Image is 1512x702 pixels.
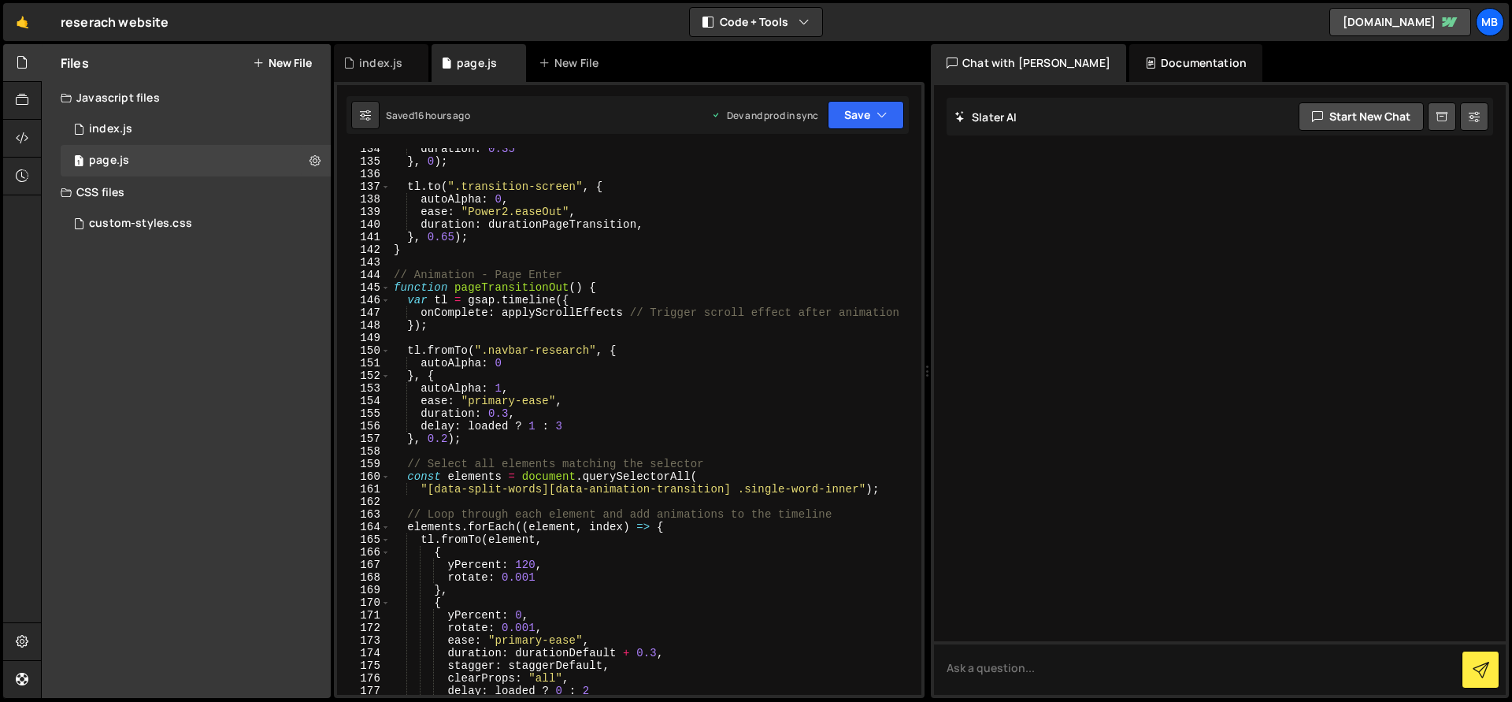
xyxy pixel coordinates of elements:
div: 169 [337,584,391,596]
div: 10476/38631.css [61,208,331,240]
div: 141 [337,231,391,243]
div: 156 [337,420,391,433]
span: 1 [74,156,83,169]
div: Saved [386,109,470,122]
div: New File [539,55,605,71]
div: 171 [337,609,391,622]
div: 165 [337,533,391,546]
div: 155 [337,407,391,420]
div: 154 [337,395,391,407]
div: 151 [337,357,391,370]
div: 159 [337,458,391,470]
div: Documentation [1129,44,1262,82]
div: 136 [337,168,391,180]
button: Start new chat [1299,102,1424,131]
a: MB [1476,8,1504,36]
div: 161 [337,483,391,496]
div: 148 [337,319,391,332]
div: 158 [337,445,391,458]
div: 143 [337,256,391,269]
div: 174 [337,647,391,659]
div: 175 [337,659,391,672]
div: CSS files [42,176,331,208]
button: New File [253,57,312,69]
div: 152 [337,370,391,382]
div: 145 [337,281,391,294]
div: 164 [337,521,391,533]
div: 16 hours ago [414,109,470,122]
a: [DOMAIN_NAME] [1329,8,1471,36]
div: custom-styles.css [89,217,192,231]
div: 139 [337,206,391,218]
div: page.js [89,154,129,168]
div: 163 [337,508,391,521]
div: 176 [337,672,391,685]
div: 177 [337,685,391,697]
div: 150 [337,344,391,357]
div: 138 [337,193,391,206]
a: 🤙 [3,3,42,41]
div: 10476/23772.js [61,145,331,176]
div: Javascript files [42,82,331,113]
div: 160 [337,470,391,483]
div: 147 [337,306,391,319]
div: 134 [337,143,391,155]
button: Save [828,101,904,129]
div: 144 [337,269,391,281]
div: Dev and prod in sync [711,109,818,122]
div: index.js [89,122,132,136]
div: 137 [337,180,391,193]
div: 135 [337,155,391,168]
div: 170 [337,596,391,609]
div: 142 [337,243,391,256]
h2: Files [61,54,89,72]
div: 153 [337,382,391,395]
div: page.js [457,55,497,71]
button: Code + Tools [690,8,822,36]
div: index.js [359,55,402,71]
div: 168 [337,571,391,584]
div: 146 [337,294,391,306]
div: 167 [337,559,391,571]
div: 162 [337,496,391,508]
div: 149 [337,332,391,344]
div: 173 [337,634,391,647]
h2: Slater AI [954,110,1017,124]
div: 10476/23765.js [61,113,331,145]
div: 140 [337,218,391,231]
div: 166 [337,546,391,559]
div: 172 [337,622,391,634]
div: Chat with [PERSON_NAME] [931,44,1126,82]
div: 157 [337,433,391,445]
div: reserach website [61,13,169,32]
